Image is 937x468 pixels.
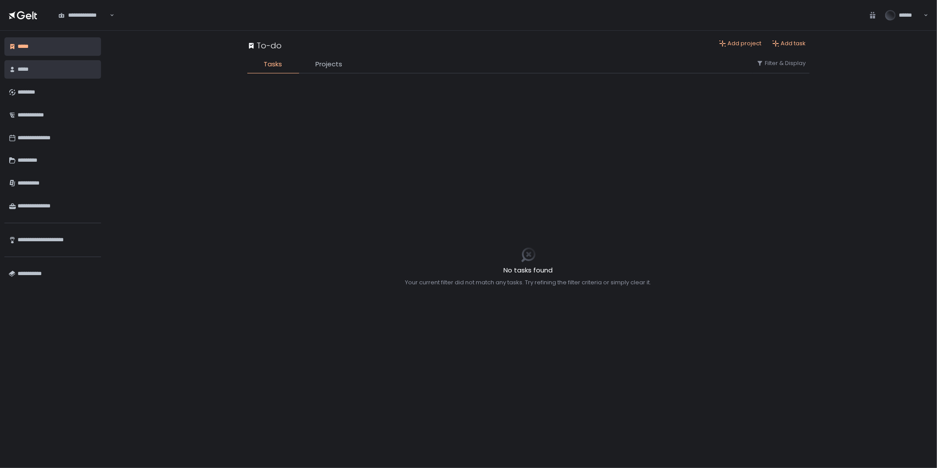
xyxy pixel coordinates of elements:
[264,59,282,69] span: Tasks
[53,6,114,24] div: Search for option
[719,40,762,47] button: Add project
[405,279,651,287] div: Your current filter did not match any tasks. Try refining the filter criteria or simply clear it.
[756,59,806,67] button: Filter & Display
[405,265,651,276] h2: No tasks found
[247,40,282,51] div: To-do
[316,59,343,69] span: Projects
[772,40,806,47] button: Add task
